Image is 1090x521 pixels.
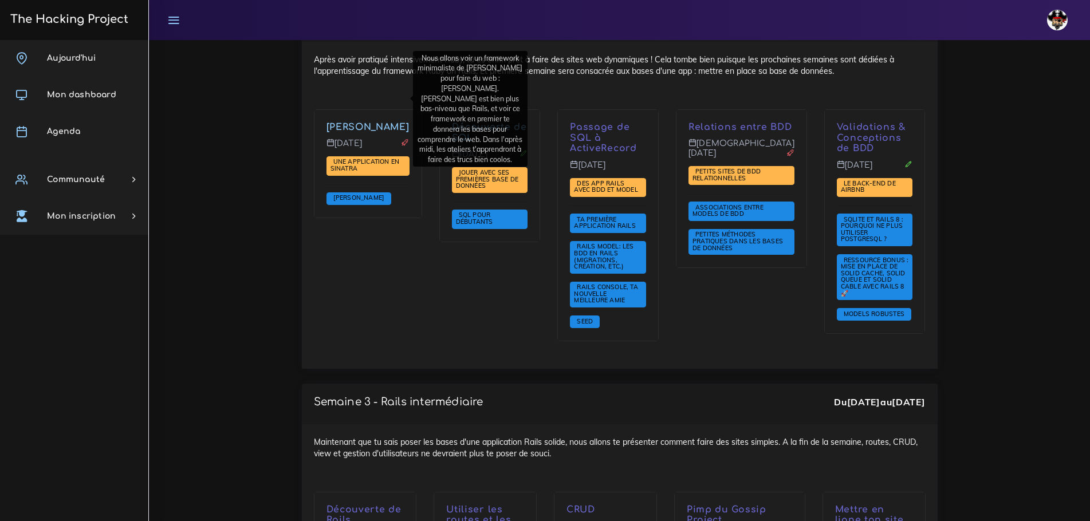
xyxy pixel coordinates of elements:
[326,139,410,157] p: [DATE]
[47,90,116,99] span: Mon dashboard
[692,230,783,251] span: Petites méthodes pratiques dans les bases de données
[841,215,903,243] span: SQLite et Rails 8 : Pourquoi ne plus utiliser PostgreSQL ?
[47,175,105,184] span: Communauté
[1047,10,1068,30] img: avatar
[7,13,128,26] h3: The Hacking Project
[326,122,410,132] a: [PERSON_NAME]
[566,504,644,515] p: CRUD
[330,158,400,173] a: Une application en Sinatra
[330,157,400,172] span: Une application en Sinatra
[841,256,909,297] span: Ressource Bonus : Mise en place de Solid Cache, Solid Queue et Solid Cable avec Rails 8 🚀
[456,211,496,226] a: SQL pour débutants
[841,310,907,318] span: Models robustes
[314,396,483,408] p: Semaine 3 - Rails intermédiaire
[837,122,913,154] p: Validations & Conceptions de BDD
[47,54,96,62] span: Aujourd'hui
[837,160,913,179] p: [DATE]
[574,317,596,325] span: Seed
[330,194,388,202] a: [PERSON_NAME]
[688,122,794,133] p: Relations entre BDD
[570,122,646,154] p: Passage de SQL à ActiveRecord
[847,396,880,408] strong: [DATE]
[456,169,519,190] a: Jouer avec ses premières base de données
[47,212,116,220] span: Mon inscription
[834,396,925,409] div: Du au
[692,203,764,218] span: Associations entre models de BDD
[456,168,519,190] span: Jouer avec ses premières base de données
[570,160,646,179] p: [DATE]
[574,179,641,194] span: Des app Rails avec BDD et Model
[688,139,794,167] p: [DEMOGRAPHIC_DATA][DATE]
[892,396,925,408] strong: [DATE]
[302,42,938,368] div: Après avoir pratiqué intensivement Ruby, tu es enfin prêt à faire des sites web dynamiques ! Cela...
[692,167,761,182] span: Petits sites de BDD relationnelles
[574,242,633,270] span: Rails Model: les BDD en Rails (migrations, création, etc.)
[574,215,639,230] span: Ta première application Rails
[47,127,80,136] span: Agenda
[574,283,638,304] span: Rails Console, ta nouvelle meilleure amie
[841,179,896,194] span: Le Back-end de Airbnb
[413,51,528,167] div: Nous allons voir un framework minimaliste de [PERSON_NAME] pour faire du web : [PERSON_NAME]. [PE...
